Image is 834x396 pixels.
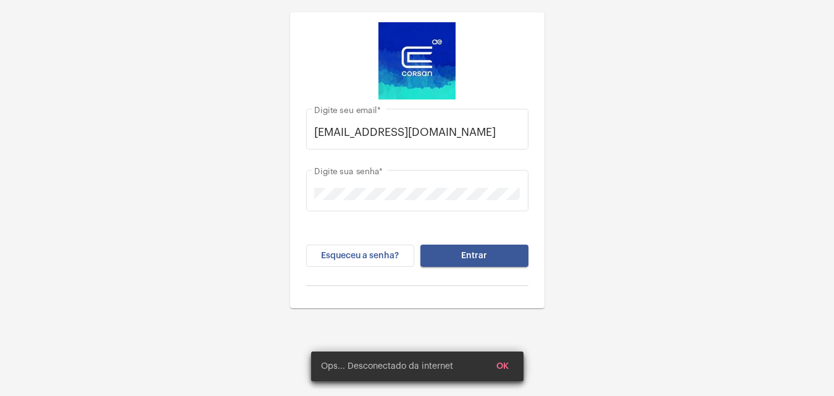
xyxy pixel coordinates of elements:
span: Ops... Desconectado da internet [321,360,453,373]
span: Esqueceu a senha? [321,251,399,260]
input: Digite seu email [314,126,520,138]
img: d4669ae0-8c07-2337-4f67-34b0df7f5ae4.jpeg [378,22,456,99]
button: Entrar [420,245,528,267]
button: Esqueceu a senha? [306,245,414,267]
span: OK [496,362,509,371]
span: Entrar [461,251,487,260]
